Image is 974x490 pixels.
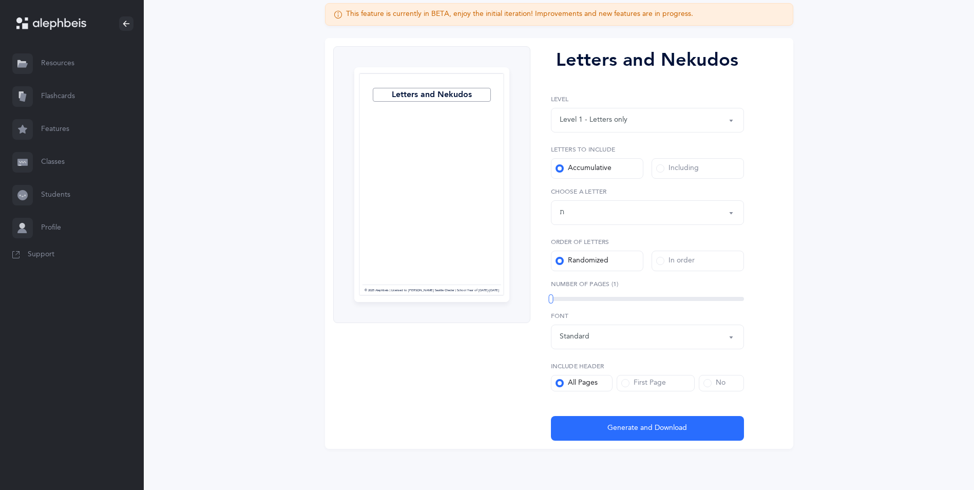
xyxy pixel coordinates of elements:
div: Standard [560,331,589,342]
div: First Page [621,378,666,388]
span: Generate and Download [607,423,687,434]
div: No [703,378,725,388]
div: Level 1 - Letters only [560,115,627,125]
label: Number of Pages (1) [551,279,744,289]
label: Choose a letter [551,187,744,196]
label: Include Header [551,362,744,371]
button: Standard [551,325,744,349]
button: Level 1 - Letters only [551,108,744,133]
div: This feature is currently in BETA, enjoy the initial iteration! Improvements and new features are... [346,9,693,20]
div: All Pages [556,378,598,388]
label: Font [551,311,744,321]
div: Accumulative [556,163,612,174]
div: Randomized [556,256,608,266]
button: Generate and Download [551,416,744,441]
button: ת [551,200,744,225]
label: Letters to include [551,145,744,154]
div: ת [560,207,564,218]
div: In order [656,256,695,266]
div: Including [656,163,699,174]
span: Support [28,250,54,260]
div: Letters and Nekudos [551,46,744,74]
label: Order of letters [551,237,744,247]
label: Level [551,95,744,104]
